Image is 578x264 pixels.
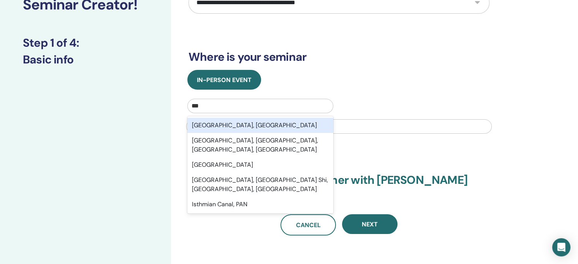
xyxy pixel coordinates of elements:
div: [GEOGRAPHIC_DATA] [187,157,333,172]
h3: Confirm your details [188,157,489,170]
div: [GEOGRAPHIC_DATA], [GEOGRAPHIC_DATA] [187,118,333,133]
button: Next [342,214,397,234]
h3: Where is your seminar [188,50,489,64]
div: [GEOGRAPHIC_DATA], [GEOGRAPHIC_DATA], [GEOGRAPHIC_DATA], [GEOGRAPHIC_DATA] [187,133,333,157]
span: Cancel [296,221,321,229]
button: In-Person Event [187,70,261,90]
h3: You and Your Significant Other with [PERSON_NAME] [188,173,489,196]
h3: Step 1 of 4 : [23,36,148,50]
div: Isthmian Canal, PAN [187,197,333,212]
div: Open Intercom Messenger [552,238,570,256]
span: Next [362,220,378,228]
h3: Basic info [23,53,148,66]
a: Cancel [280,214,336,236]
div: [GEOGRAPHIC_DATA], [GEOGRAPHIC_DATA] Shi, [GEOGRAPHIC_DATA], [GEOGRAPHIC_DATA] [187,172,333,197]
span: In-Person Event [197,76,252,84]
